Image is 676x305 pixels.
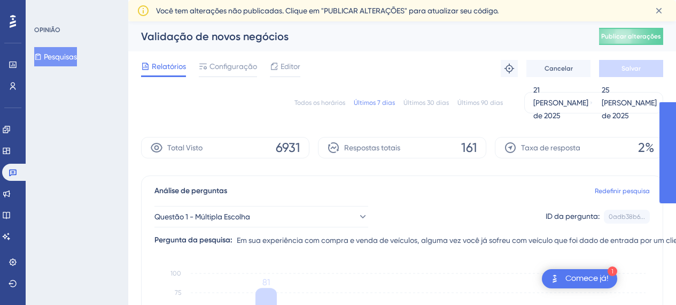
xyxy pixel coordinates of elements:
[403,99,449,106] font: Últimos 30 dias
[170,270,181,277] tspan: 100
[526,60,590,77] button: Cancelar
[548,272,561,285] img: imagem-do-lançador-texto-alternativo
[44,52,77,61] font: Pesquisas
[542,269,617,288] div: Abra a lista de verificação Comece!, módulos restantes: 1
[281,62,300,71] font: Editor
[565,274,609,283] font: Comece já!
[175,289,181,296] tspan: 75
[154,235,232,245] font: Pergunta da pesquisa:
[631,263,663,295] iframe: Iniciador do Assistente de IA do UserGuiding
[533,86,588,120] font: 21 [PERSON_NAME] de 2025
[152,62,186,71] font: Relatórios
[546,212,600,220] font: ID da pergunta:
[457,99,503,106] font: Últimos 90 dias
[609,213,645,220] font: 0adb38b6...
[599,60,663,77] button: Salvar
[461,140,477,155] font: 161
[276,140,300,155] font: 6931
[599,28,663,45] button: Publicar alterações
[621,65,641,72] font: Salvar
[545,65,573,72] font: Cancelar
[34,47,77,66] button: Pesquisas
[262,277,270,287] tspan: 81
[611,269,614,274] font: 1
[354,99,395,106] font: Últimos 7 dias
[209,62,257,71] font: Configuração
[154,212,250,221] font: Questão 1 - Múltipla Escolha
[154,186,227,195] font: Análise de perguntas
[344,143,400,152] font: Respostas totais
[638,140,654,155] font: 2%
[521,143,580,152] font: Taxa de resposta
[141,30,289,43] font: Validação de novos negócios
[156,6,499,15] font: Você tem alterações não publicadas. Clique em "PUBLICAR ALTERAÇÕES" para atualizar seu código.
[294,99,345,106] font: Todos os horários
[34,26,60,34] font: OPINIÃO
[601,33,661,40] font: Publicar alterações
[154,206,368,227] button: Questão 1 - Múltipla Escolha
[602,86,657,120] font: 25 [PERSON_NAME] de 2025
[167,143,203,152] font: Total Visto
[595,187,650,195] font: Redefinir pesquisa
